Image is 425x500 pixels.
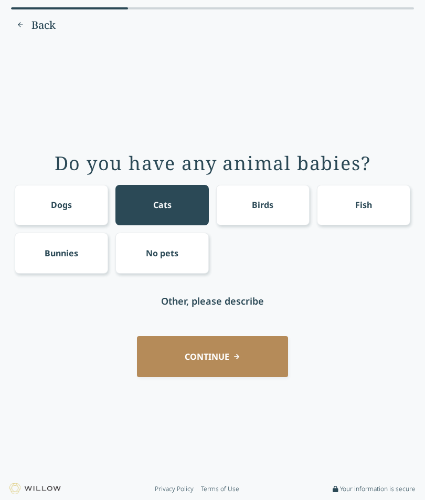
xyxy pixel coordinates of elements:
img: Willow logo [9,483,61,494]
span: Back [31,18,56,33]
div: Bunnies [45,247,78,259]
div: Dogs [51,199,72,211]
div: Do you have any animal babies? [55,153,371,174]
span: Your information is secure [340,485,416,493]
div: 29% complete [11,7,128,9]
div: No pets [146,247,178,259]
div: Cats [153,199,172,211]
div: Birds [252,199,273,211]
button: CONTINUE [137,336,288,377]
div: Fish [355,199,372,211]
a: Terms of Use [201,485,239,493]
div: Other, please describe [161,294,264,308]
a: Privacy Policy [155,485,194,493]
button: Previous question [11,17,61,34]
